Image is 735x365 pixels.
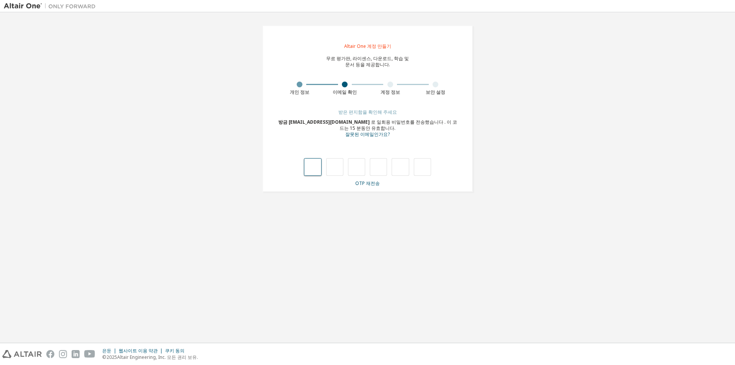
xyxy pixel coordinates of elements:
font: 은둔 [102,347,111,354]
font: OTP 재전송 [355,180,380,187]
font: 개인 정보 [290,89,309,95]
font: Altair One 계정 만들기 [344,43,391,49]
font: 쿠키 동의 [165,347,185,354]
font: © [102,354,106,360]
font: 받은 편지함을 확인해 주세요 [338,109,397,115]
font: Altair Engineering, Inc. 모든 권리 보유. [117,354,198,360]
font: 잘못된 이메일인가요? [345,131,390,137]
font: 계정 정보 [381,89,400,95]
font: 문서 등을 제공합니다. [345,61,390,68]
img: youtube.svg [84,350,95,358]
font: 보안 설정 [426,89,445,95]
font: 동안 유효합니다 [361,125,394,131]
font: 2025 [106,354,117,360]
a: 등록 양식으로 돌아가기 [345,132,390,137]
font: 이메일 확인 [333,89,357,95]
font: 방금 [EMAIL_ADDRESS][DOMAIN_NAME] [278,119,370,125]
img: 알타이르 원 [4,2,100,10]
font: 웹사이트 이용 약관 [119,347,158,354]
font: 로 일회용 비밀번호를 전송했습니다 . 이 코드는 [340,119,457,131]
font: . [394,125,395,131]
img: linkedin.svg [72,350,80,358]
img: instagram.svg [59,350,67,358]
img: altair_logo.svg [2,350,42,358]
img: facebook.svg [46,350,54,358]
font: 15 분 [350,125,361,131]
font: 무료 평가판, 라이센스, 다운로드, 학습 및 [326,55,409,62]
